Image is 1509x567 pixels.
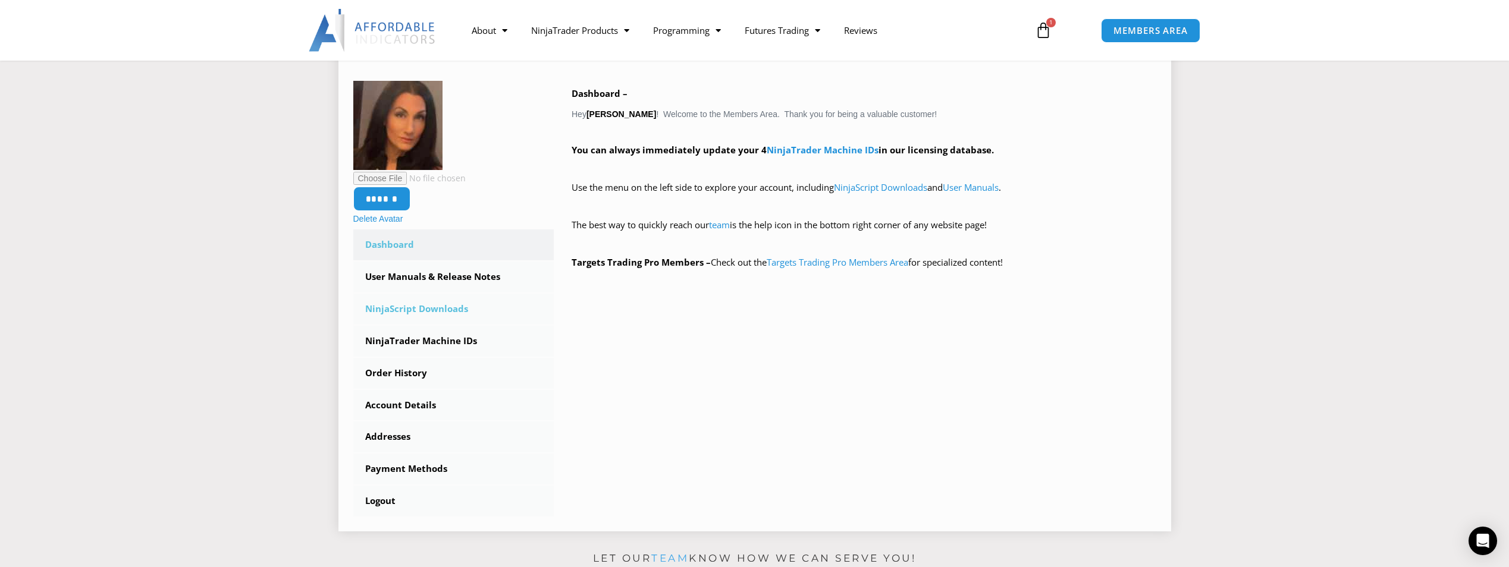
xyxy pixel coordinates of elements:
[353,294,554,325] a: NinjaScript Downloads
[572,256,711,268] strong: Targets Trading Pro Members –
[651,552,689,564] a: team
[1101,18,1200,43] a: MEMBERS AREA
[353,214,403,223] a: Delete Avatar
[353,453,554,484] a: Payment Methods
[572,86,1156,271] div: Hey ! Welcome to the Members Area. Thank you for being a valuable customer!
[519,17,641,44] a: NinjaTrader Products
[460,17,519,44] a: About
[460,17,1021,44] nav: Menu
[353,81,443,170] img: IMG_4600-150x150.jpeg
[641,17,733,44] a: Programming
[353,262,554,292] a: User Manuals & Release Notes
[1113,26,1188,35] span: MEMBERS AREA
[1046,18,1056,27] span: 1
[353,358,554,389] a: Order History
[572,179,1156,213] p: Use the menu on the left side to explore your account, including and .
[572,217,1156,250] p: The best way to quickly reach our is the help icon in the bottom right corner of any website page!
[733,17,832,44] a: Futures Trading
[572,87,628,99] b: Dashboard –
[353,421,554,452] a: Addresses
[572,144,994,156] strong: You can always immediately update your 4 in our licensing database.
[353,486,554,516] a: Logout
[1017,13,1069,48] a: 1
[353,326,554,357] a: NinjaTrader Machine IDs
[767,256,908,268] a: Targets Trading Pro Members Area
[572,254,1156,271] p: Check out the for specialized content!
[353,390,554,421] a: Account Details
[767,144,879,156] a: NinjaTrader Machine IDs
[709,219,730,231] a: team
[943,181,999,193] a: User Manuals
[1469,527,1497,555] div: Open Intercom Messenger
[586,109,656,119] strong: [PERSON_NAME]
[834,181,927,193] a: NinjaScript Downloads
[353,229,554,260] a: Dashboard
[832,17,889,44] a: Reviews
[309,9,437,52] img: LogoAI | Affordable Indicators – NinjaTrader
[353,229,554,516] nav: Account pages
